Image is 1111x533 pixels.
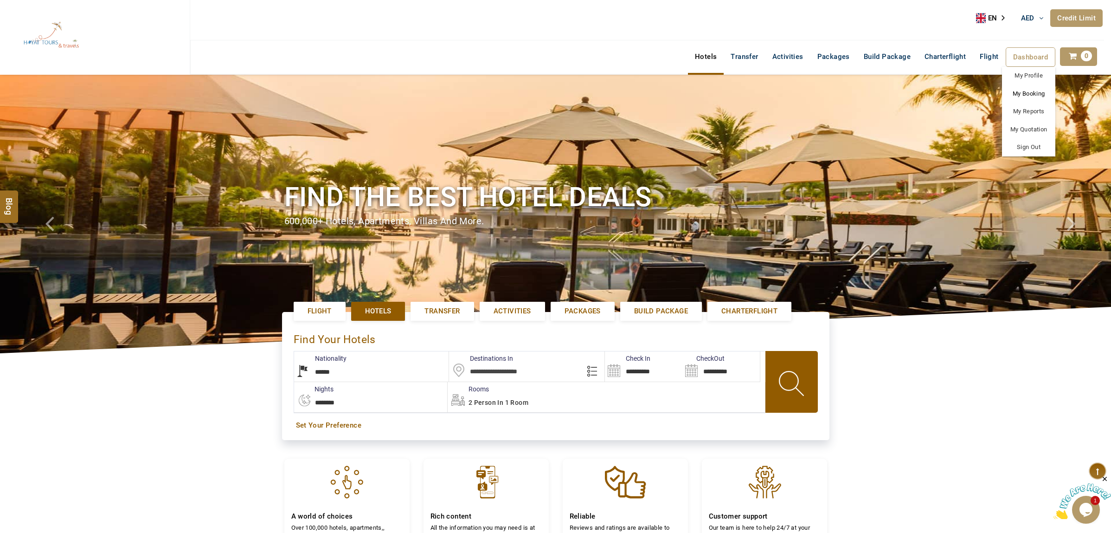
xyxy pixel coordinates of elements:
[682,354,725,363] label: CheckOut
[973,47,1005,57] a: Flight
[480,302,545,321] a: Activities
[605,351,682,382] input: Search
[724,47,765,66] a: Transfer
[424,306,460,316] span: Transfer
[709,512,820,521] h4: Customer support
[1021,14,1034,22] span: AED
[918,47,973,66] a: Charterflight
[1002,138,1055,156] a: Sign Out
[1002,67,1055,85] a: My Profile
[469,399,528,406] span: 2 Person in 1 Room
[721,306,777,316] span: Charterflight
[351,302,405,321] a: Hotels
[284,180,827,214] h1: Find the best hotel deals
[294,302,346,321] a: Flight
[976,11,1011,25] div: Language
[1050,9,1103,27] a: Credit Limit
[1002,85,1055,103] a: My Booking
[365,306,391,316] span: Hotels
[291,512,403,521] h4: A world of choices
[605,354,650,363] label: Check In
[620,302,702,321] a: Build Package
[448,384,489,394] label: Rooms
[1081,51,1092,61] span: 0
[810,47,857,66] a: Packages
[707,302,791,321] a: Charterflight
[294,384,334,394] label: nights
[494,306,531,316] span: Activities
[980,52,998,61] span: Flight
[765,47,810,66] a: Activities
[294,324,818,351] div: Find Your Hotels
[1002,121,1055,139] a: My Quotation
[688,47,724,66] a: Hotels
[284,214,827,228] div: 600,000+ hotels, apartments, villas and more.
[925,52,966,61] span: Charterflight
[296,421,816,430] a: Set Your Preference
[857,47,918,66] a: Build Package
[1053,475,1111,519] iframe: chat widget
[430,512,542,521] h4: Rich content
[551,302,615,321] a: Packages
[1013,53,1048,61] span: Dashboard
[308,306,332,316] span: Flight
[976,11,1011,25] a: EN
[411,302,474,321] a: Transfer
[682,351,760,382] input: Search
[449,354,513,363] label: Destinations In
[634,306,688,316] span: Build Package
[1060,47,1097,66] a: 0
[1002,103,1055,121] a: My Reports
[565,306,601,316] span: Packages
[294,354,347,363] label: Nationality
[7,4,96,67] img: The Royal Line Holidays
[976,11,1011,25] aside: Language selected: English
[570,512,681,521] h4: Reliable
